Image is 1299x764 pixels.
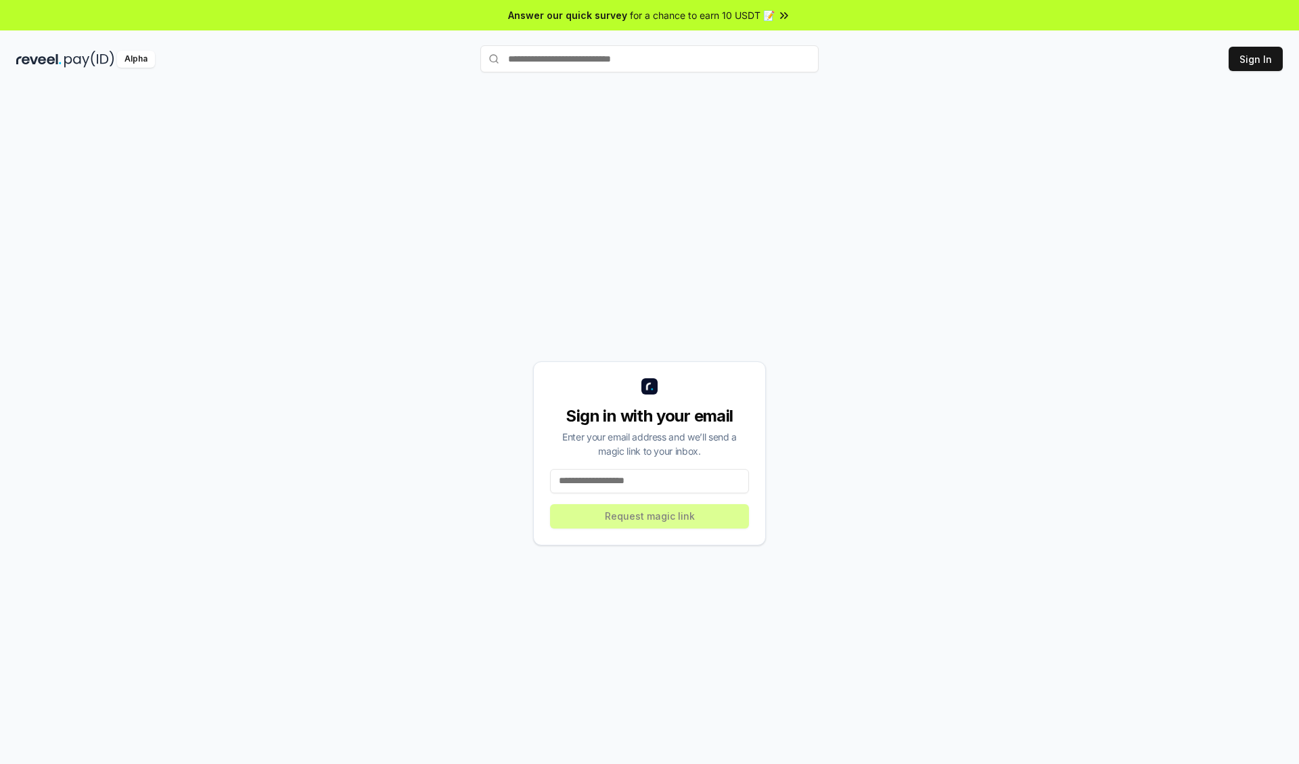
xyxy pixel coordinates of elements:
div: Sign in with your email [550,405,749,427]
button: Sign In [1229,47,1283,71]
div: Alpha [117,51,155,68]
img: reveel_dark [16,51,62,68]
span: for a chance to earn 10 USDT 📝 [630,8,775,22]
img: logo_small [641,378,658,395]
div: Enter your email address and we’ll send a magic link to your inbox. [550,430,749,458]
span: Answer our quick survey [508,8,627,22]
img: pay_id [64,51,114,68]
